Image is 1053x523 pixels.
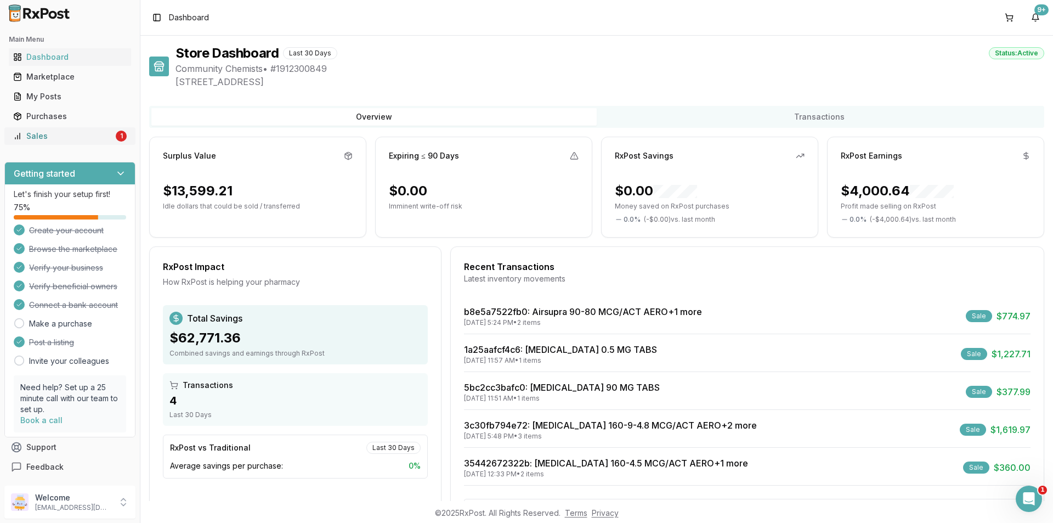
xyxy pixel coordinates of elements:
span: $1,619.97 [990,423,1031,436]
span: Community Chemists • # 1912300849 [175,62,1044,75]
button: Overview [151,108,597,126]
button: Purchases [4,108,135,125]
div: RxPost vs Traditional [170,442,251,453]
button: Dashboard [4,48,135,66]
div: Sale [960,424,986,436]
span: $377.99 [997,385,1031,398]
span: ( - $0.00 ) vs. last month [644,215,715,224]
button: My Posts [4,88,135,105]
div: RxPost Savings [615,150,673,161]
div: [DATE] 5:48 PM • 3 items [464,432,757,441]
div: $0.00 [389,182,427,200]
a: 5bc2cc3bafc0: [MEDICAL_DATA] 90 MG TABS [464,382,660,393]
button: View All Transactions [464,499,1031,516]
div: RxPost Earnings [841,150,902,161]
div: Expiring ≤ 90 Days [389,150,459,161]
div: Surplus Value [163,150,216,161]
p: Idle dollars that could be sold / transferred [163,202,353,211]
a: Make a purchase [29,318,92,329]
img: RxPost Logo [4,4,75,22]
p: [EMAIL_ADDRESS][DOMAIN_NAME] [35,503,111,512]
span: Browse the marketplace [29,244,117,255]
button: Support [4,437,135,457]
div: Last 30 Days [366,442,421,454]
span: $1,227.71 [992,347,1031,361]
button: Feedback [4,457,135,477]
a: Privacy [592,508,619,518]
a: My Posts [9,87,131,106]
a: Purchases [9,106,131,126]
div: 4 [169,393,421,408]
span: $360.00 [994,461,1031,474]
span: Dashboard [169,12,209,23]
a: Marketplace [9,67,131,87]
span: 75 % [14,202,30,213]
div: Sale [966,386,992,398]
button: Marketplace [4,68,135,86]
div: 9+ [1034,4,1049,15]
div: Dashboard [13,52,127,63]
nav: breadcrumb [169,12,209,23]
a: b8e5a7522fb0: Airsupra 90-80 MCG/ACT AERO+1 more [464,306,702,317]
a: Book a call [20,415,63,425]
div: My Posts [13,91,127,102]
div: [DATE] 11:51 AM • 1 items [464,394,660,403]
span: 0.0 % [624,215,641,224]
div: How RxPost is helping your pharmacy [163,277,428,288]
a: Dashboard [9,47,131,67]
span: Verify your business [29,262,103,273]
span: 0.0 % [850,215,867,224]
div: Sales [13,131,114,142]
div: $13,599.21 [163,182,233,200]
p: Money saved on RxPost purchases [615,202,805,211]
a: Invite your colleagues [29,356,109,367]
h2: Main Menu [9,35,131,44]
a: Sales1 [9,126,131,146]
div: Sale [966,310,992,322]
div: Recent Transactions [464,260,1031,273]
div: Last 30 Days [169,410,421,419]
div: Combined savings and earnings through RxPost [169,349,421,358]
span: 1 [1038,486,1047,494]
button: Sales1 [4,127,135,145]
h1: Store Dashboard [175,44,279,62]
div: Latest inventory movements [464,273,1031,284]
span: Average savings per purchase: [170,460,283,471]
span: 0 % [409,460,421,471]
p: Need help? Set up a 25 minute call with our team to set up. [20,382,120,415]
p: Profit made selling on RxPost [841,202,1031,211]
span: Connect a bank account [29,300,118,311]
span: Feedback [26,462,64,473]
a: 1a25aafcf4c6: [MEDICAL_DATA] 0.5 MG TABS [464,344,657,355]
button: 9+ [1027,9,1044,26]
span: Create your account [29,225,104,236]
p: Let's finish your setup first! [14,189,126,200]
div: Sale [961,348,987,360]
a: Terms [565,508,587,518]
span: Total Savings [187,312,242,325]
div: Purchases [13,111,127,122]
div: Marketplace [13,71,127,82]
a: 3c30fb794e72: [MEDICAL_DATA] 160-9-4.8 MCG/ACT AERO+2 more [464,420,757,431]
div: Last 30 Days [283,47,337,59]
div: $62,771.36 [169,329,421,347]
span: ( - $4,000.64 ) vs. last month [870,215,956,224]
button: Transactions [597,108,1042,126]
div: Sale [963,462,989,474]
p: Imminent write-off risk [389,202,579,211]
div: RxPost Impact [163,260,428,273]
p: Welcome [35,492,111,503]
div: [DATE] 5:24 PM • 2 items [464,318,702,327]
img: User avatar [11,493,29,511]
span: Post a listing [29,337,74,348]
h3: Getting started [14,167,75,180]
span: $774.97 [997,310,1031,323]
span: [STREET_ADDRESS] [175,75,1044,88]
div: 1 [116,131,127,142]
div: [DATE] 11:57 AM • 1 items [464,356,657,365]
iframe: Intercom live chat [1016,486,1042,512]
a: 35442672322b: [MEDICAL_DATA] 160-4.5 MCG/ACT AERO+1 more [464,458,748,469]
span: Transactions [183,380,233,391]
div: $4,000.64 [841,182,954,200]
div: $0.00 [615,182,697,200]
